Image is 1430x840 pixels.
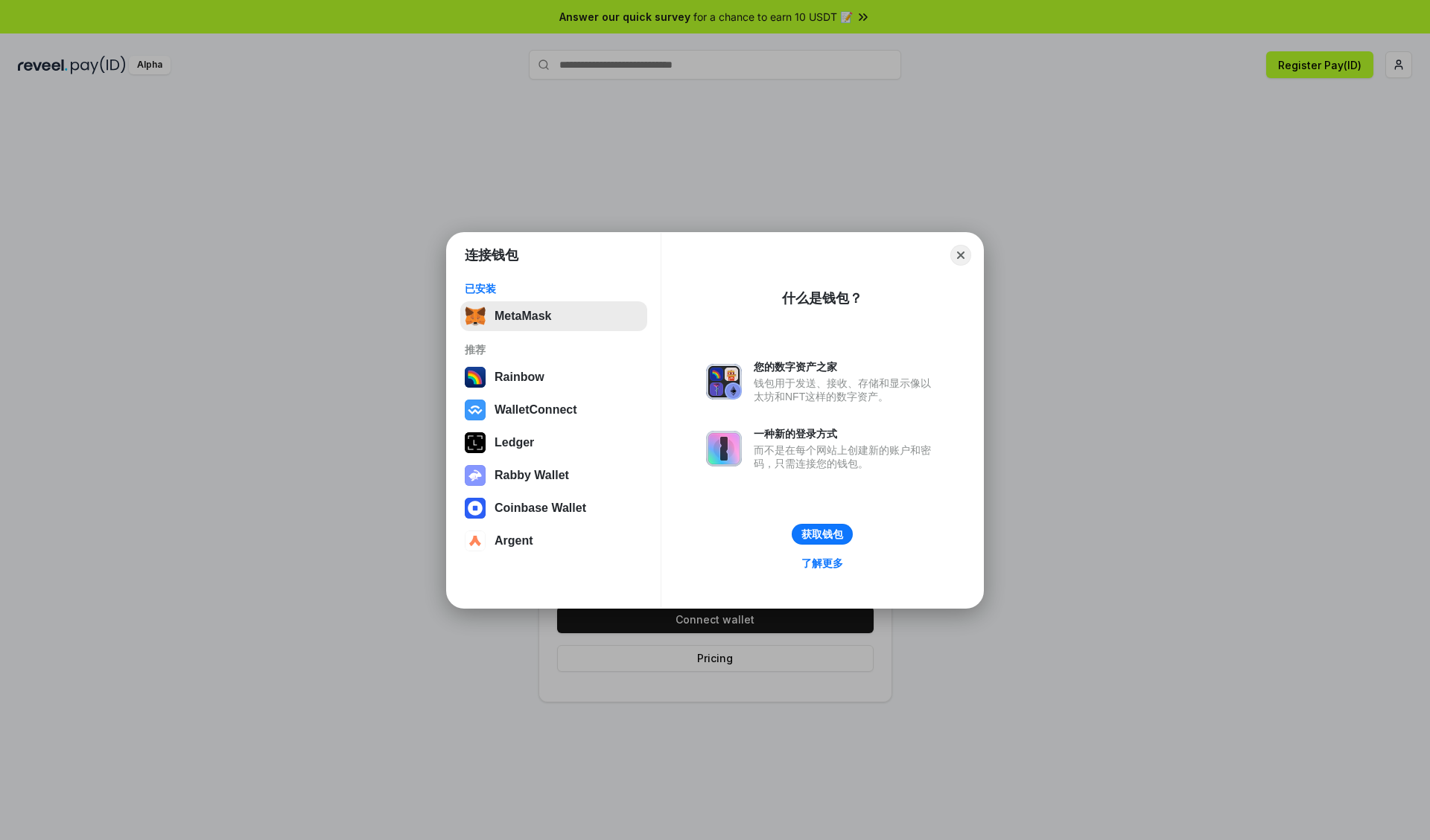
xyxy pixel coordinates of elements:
[460,301,647,331] button: MetaMask
[465,465,486,486] img: svg+xml,%3Csvg%20xmlns%3D%22http%3A%2F%2Fwww.w3.org%2F2000%2Fsvg%22%20fill%3D%22none%22%20viewBox...
[465,498,486,519] img: svg+xml,%3Csvg%20width%3D%2228%22%20height%3D%2228%22%20viewBox%3D%220%200%2028%2028%22%20fill%3D...
[754,360,938,373] div: 您的数字资产之家
[801,528,843,541] div: 获取钱包
[495,534,533,548] div: Argent
[460,493,647,523] button: Coinbase Wallet
[460,395,647,425] button: WalletConnect
[465,530,486,551] img: svg+xml,%3Csvg%20width%3D%2228%22%20height%3D%2228%22%20viewBox%3D%220%200%2028%2028%22%20fill%3D...
[801,557,843,570] div: 了解更多
[460,526,647,556] button: Argent
[460,362,647,392] button: Rainbow
[460,461,647,490] button: Rabby Wallet
[792,554,852,573] a: 了解更多
[465,306,486,327] img: svg+xml,%3Csvg%20fill%3D%22none%22%20height%3D%2233%22%20viewBox%3D%220%200%2035%2033%22%20width%...
[465,343,643,356] div: 推荐
[495,469,569,482] div: Rabby Wallet
[495,403,577,417] div: WalletConnect
[495,436,534,449] div: Ledger
[460,428,647,458] button: Ledger
[792,524,853,545] button: 获取钱包
[465,432,486,453] img: svg+xml,%3Csvg%20xmlns%3D%22http%3A%2F%2Fwww.w3.org%2F2000%2Fsvg%22%20width%3D%2228%22%20height%3...
[495,310,551,323] div: MetaMask
[950,245,971,266] button: Close
[706,431,742,467] img: svg+xml,%3Csvg%20xmlns%3D%22http%3A%2F%2Fwww.w3.org%2F2000%2Fsvg%22%20fill%3D%22none%22%20viewBox...
[495,501,586,515] div: Coinbase Wallet
[782,289,862,307] div: 什么是钱包？
[754,443,938,470] div: 而不是在每个网站上创建新的账户和密码，只需连接您的钱包。
[465,367,486,388] img: svg+xml,%3Csvg%20width%3D%22120%22%20height%3D%22120%22%20viewBox%3D%220%200%20120%20120%22%20fil...
[706,364,742,400] img: svg+xml,%3Csvg%20xmlns%3D%22http%3A%2F%2Fwww.w3.org%2F2000%2Fsvg%22%20fill%3D%22none%22%20viewBox...
[465,246,518,264] h1: 连接钱包
[754,427,938,440] div: 一种新的登录方式
[465,400,486,420] img: svg+xml,%3Csvg%20width%3D%2228%22%20height%3D%2228%22%20viewBox%3D%220%200%2028%2028%22%20fill%3D...
[754,376,938,403] div: 钱包用于发送、接收、存储和显示像以太坊和NFT这样的数字资产。
[495,371,544,384] div: Rainbow
[465,282,643,295] div: 已安装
